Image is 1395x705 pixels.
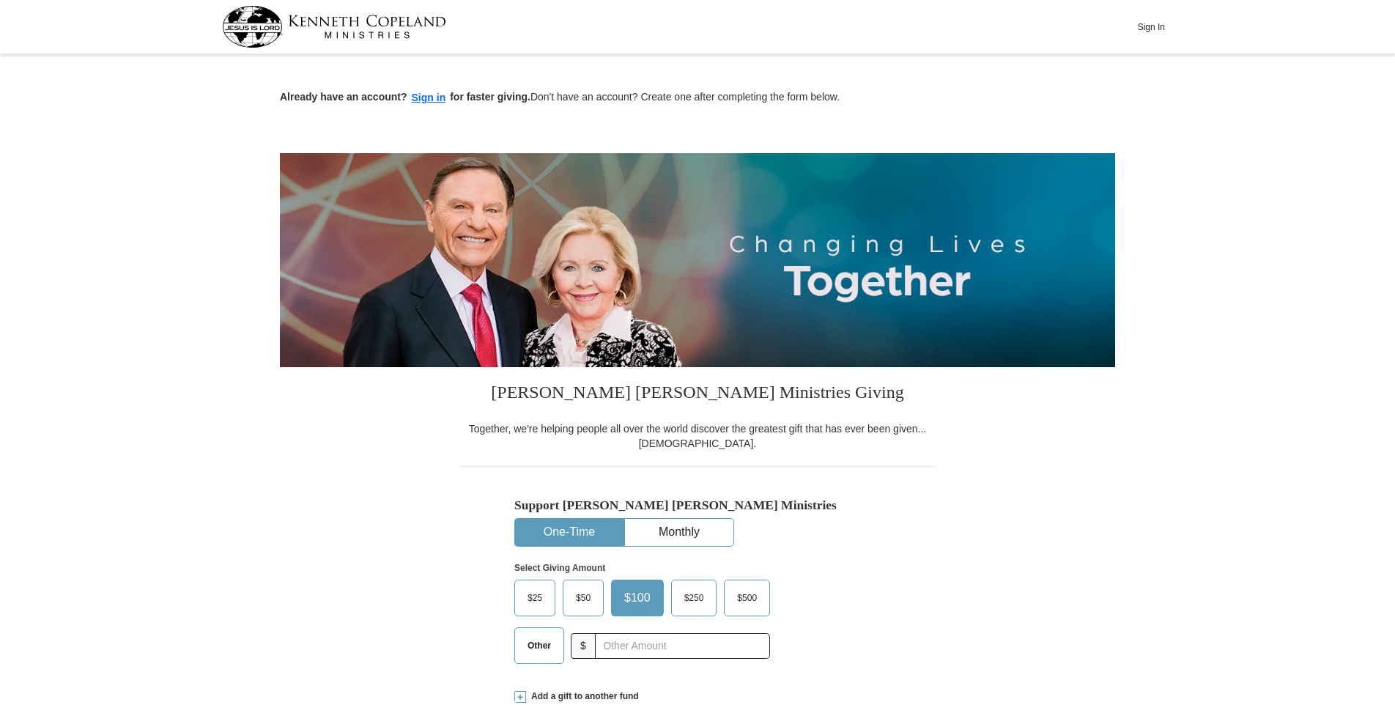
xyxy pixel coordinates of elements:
button: Monthly [625,519,733,546]
span: $500 [730,587,764,609]
span: $250 [677,587,711,609]
span: $25 [520,587,550,609]
strong: Already have an account? for faster giving. [280,91,530,103]
p: Don't have an account? Create one after completing the form below. [280,89,1115,106]
button: Sign in [407,89,451,106]
button: One-Time [515,519,624,546]
h3: [PERSON_NAME] [PERSON_NAME] Ministries Giving [459,367,936,421]
strong: Select Giving Amount [514,563,605,573]
button: Sign In [1129,15,1173,38]
span: Add a gift to another fund [526,690,639,703]
span: $ [571,633,596,659]
div: Together, we're helping people all over the world discover the greatest gift that has ever been g... [459,421,936,451]
span: $50 [569,587,598,609]
span: Other [520,635,558,657]
h5: Support [PERSON_NAME] [PERSON_NAME] Ministries [514,498,881,513]
img: kcm-header-logo.svg [222,6,446,48]
input: Other Amount [595,633,770,659]
span: $100 [617,587,658,609]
